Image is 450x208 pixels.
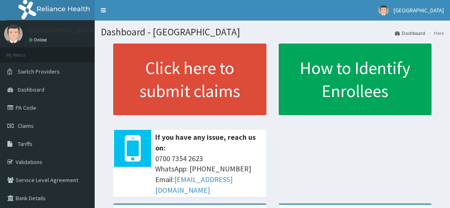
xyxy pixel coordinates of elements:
[18,140,33,148] span: Tariffs
[426,30,444,37] li: Here
[101,27,444,37] h1: Dashboard - [GEOGRAPHIC_DATA]
[4,25,23,43] img: User Image
[155,175,233,195] a: [EMAIL_ADDRESS][DOMAIN_NAME]
[113,44,266,115] a: Click here to submit claims
[18,68,60,75] span: Switch Providers
[394,7,444,14] span: [GEOGRAPHIC_DATA]
[18,122,34,129] span: Claims
[155,153,262,196] span: 0700 7354 2623 WhatsApp: [PHONE_NUMBER] Email:
[29,37,49,43] a: Online
[29,27,97,34] p: [GEOGRAPHIC_DATA]
[155,132,256,153] b: If you have any issue, reach us on:
[378,5,389,16] img: User Image
[279,44,432,115] a: How to Identify Enrollees
[18,86,44,93] span: Dashboard
[395,30,425,37] a: Dashboard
